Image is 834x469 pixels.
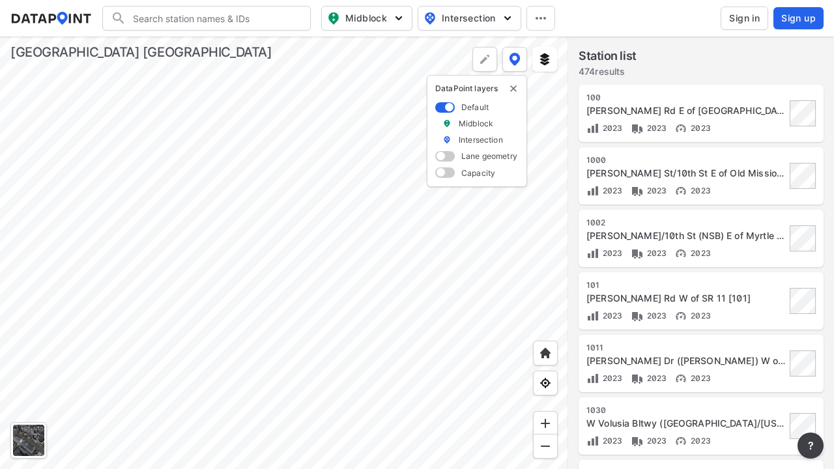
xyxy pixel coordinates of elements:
div: 101 [586,280,786,291]
img: zeq5HYn9AnE9l6UmnFLPAAAAAElFTkSuQmCC [539,377,552,390]
span: 2023 [644,123,667,133]
label: Midblock [459,118,493,129]
div: Polygon tool [472,47,497,72]
img: data-point-layers.37681fc9.svg [509,53,521,66]
span: 2023 [687,373,711,383]
div: Kathy Dr (N Penin) W of SR A1A [1011] [586,354,786,367]
img: layers.ee07997e.svg [538,53,551,66]
div: Zoom out [533,434,558,459]
img: Vehicle class [631,434,644,448]
span: 2023 [644,436,667,446]
span: 2023 [599,123,623,133]
span: 2023 [599,248,623,258]
div: Toggle basemap [10,422,47,459]
label: Intersection [459,134,503,145]
img: map_pin_int.54838e6b.svg [422,10,438,26]
img: Volume count [586,434,599,448]
img: Vehicle class [631,184,644,197]
div: Zoom in [533,411,558,436]
span: 2023 [599,373,623,383]
span: 2023 [644,186,667,195]
img: +Dz8AAAAASUVORK5CYII= [478,53,491,66]
img: 5YPKRKmlfpI5mqlR8AD95paCi+0kK1fRFDJSaMmawlwaeJcJwk9O2fotCW5ve9gAAAAASUVORK5CYII= [392,12,405,25]
img: map_pin_mid.602f9df1.svg [326,10,341,26]
span: Sign up [781,12,816,25]
img: Vehicle class [631,309,644,322]
img: Vehicle speed [674,434,687,448]
label: Default [461,102,489,113]
div: 1002 [586,218,786,228]
img: Vehicle class [631,122,644,135]
div: W Volusia Bltwy (Veterans Memorial Pkwy Extension/Kentucky) N of Graves Ave [1030] [586,417,786,430]
button: DataPoint layers [502,47,527,72]
span: Midblock [327,10,404,26]
img: Volume count [586,247,599,260]
img: Volume count [586,184,599,197]
img: Volume count [586,372,599,385]
span: 2023 [687,436,711,446]
img: Volume count [586,309,599,322]
button: delete [508,83,519,94]
div: [GEOGRAPHIC_DATA] [GEOGRAPHIC_DATA] [10,43,272,61]
img: ZvzfEJKXnyWIrJytrsY285QMwk63cM6Drc+sIAAAAASUVORK5CYII= [539,417,552,430]
img: Vehicle speed [674,247,687,260]
div: 100 [586,92,786,103]
div: 1000 [586,155,786,165]
img: +XpAUvaXAN7GudzAAAAAElFTkSuQmCC [539,347,552,360]
img: marker_Midblock.5ba75e30.svg [442,118,452,129]
button: more [798,433,824,459]
img: Vehicle speed [674,184,687,197]
button: Sign up [773,7,824,29]
span: 2023 [599,186,623,195]
label: Station list [579,47,637,65]
p: DataPoint layers [435,83,519,94]
a: Sign in [718,7,771,30]
div: Arredondo Grant Rd E of Spring Garden Ranch Rd [100] [586,104,786,117]
button: Intersection [418,6,521,31]
button: Midblock [321,6,412,31]
img: Vehicle speed [674,309,687,322]
img: Volume count [586,122,599,135]
img: dataPointLogo.9353c09d.svg [10,12,92,25]
div: Arredondo Grant Rd W of SR 11 [101] [586,292,786,305]
span: 2023 [599,436,623,446]
button: External layers [532,47,557,72]
img: Vehicle speed [674,122,687,135]
span: 2023 [644,373,667,383]
label: 474 results [579,65,637,78]
span: ? [805,438,816,453]
input: Search [126,8,302,29]
span: Intersection [424,10,513,26]
img: Vehicle speed [674,372,687,385]
a: Sign up [771,7,824,29]
img: Vehicle class [631,247,644,260]
span: 2023 [644,311,667,320]
div: Home [533,341,558,365]
div: Josephine St/10th St (NSB) E of Myrtle Rd [1002] [586,229,786,242]
span: 2023 [687,311,711,320]
img: 5YPKRKmlfpI5mqlR8AD95paCi+0kK1fRFDJSaMmawlwaeJcJwk9O2fotCW5ve9gAAAAASUVORK5CYII= [501,12,514,25]
span: 2023 [599,311,623,320]
span: 2023 [687,186,711,195]
img: Vehicle class [631,372,644,385]
div: View my location [533,371,558,395]
span: 2023 [644,248,667,258]
span: Sign in [729,12,760,25]
span: 2023 [687,123,711,133]
button: Sign in [721,7,768,30]
img: marker_Intersection.6861001b.svg [442,134,452,145]
span: 2023 [687,248,711,258]
div: Josephine St/10th St E of Old Mission Rd [1000] [586,167,786,180]
img: close-external-leyer.3061a1c7.svg [508,83,519,94]
div: 1011 [586,343,786,353]
img: MAAAAAElFTkSuQmCC [539,440,552,453]
label: Lane geometry [461,150,517,162]
div: 1030 [586,405,786,416]
label: Capacity [461,167,495,178]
